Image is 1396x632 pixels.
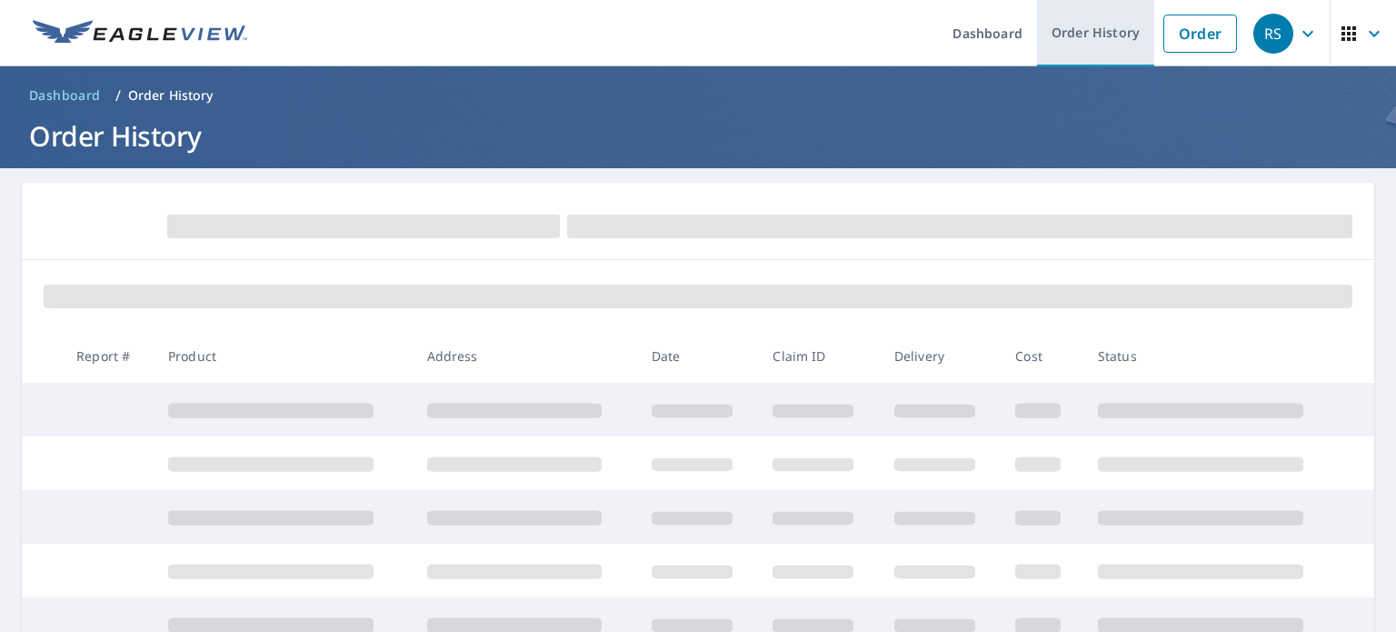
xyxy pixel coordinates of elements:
li: / [115,85,121,106]
th: Cost [1001,329,1083,383]
p: Order History [128,86,214,105]
th: Report # [62,329,154,383]
a: Dashboard [22,81,108,110]
th: Claim ID [758,329,879,383]
th: Address [413,329,637,383]
h1: Order History [22,117,1374,155]
a: Order [1163,15,1237,53]
span: Dashboard [29,86,101,105]
th: Status [1083,329,1342,383]
div: RS [1253,14,1293,54]
th: Date [637,329,758,383]
nav: breadcrumb [22,81,1374,110]
th: Product [154,329,413,383]
img: EV Logo [33,20,247,47]
th: Delivery [880,329,1001,383]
